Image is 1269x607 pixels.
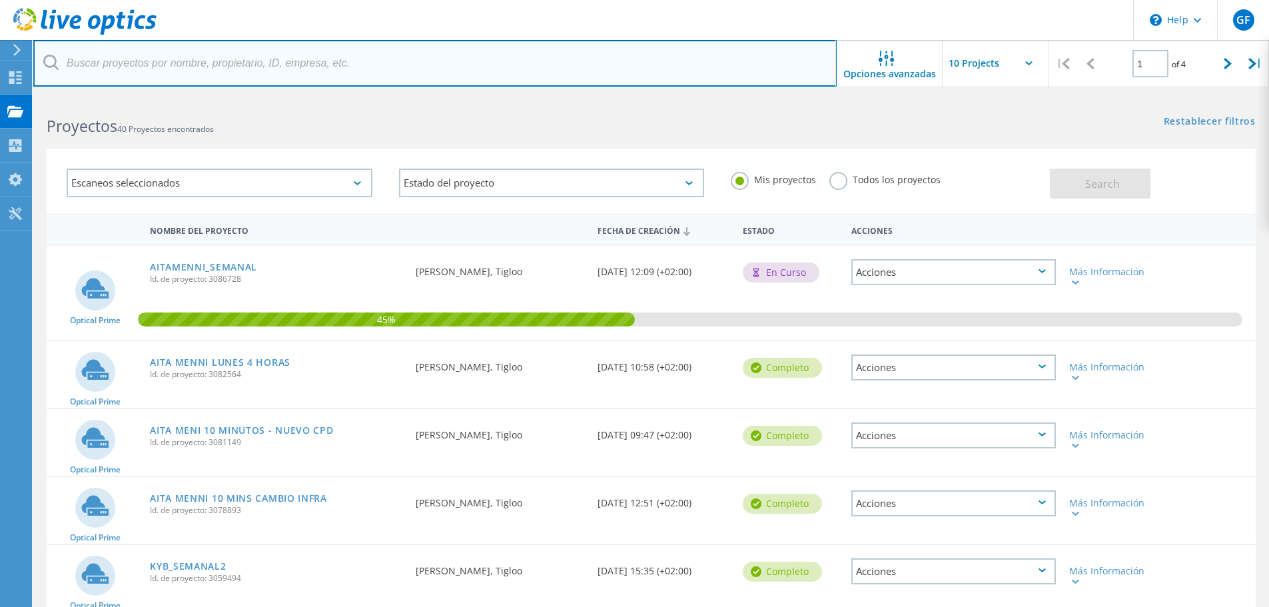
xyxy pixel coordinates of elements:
div: Más Información [1069,566,1152,585]
button: Search [1050,169,1150,199]
a: Live Optics Dashboard [13,28,157,37]
a: Restablecer filtros [1164,117,1256,128]
div: [DATE] 12:09 (+02:00) [591,246,736,290]
span: of 4 [1172,59,1186,70]
span: GF [1236,15,1250,25]
a: AITAMENNI_SEMANAL [150,263,257,272]
div: Más Información [1069,430,1152,449]
div: | [1242,40,1269,87]
span: Id. de proyecto: 3086728 [150,275,402,283]
div: Estado del proyecto [399,169,705,197]
div: Fecha de creación [591,217,736,243]
div: [DATE] 10:58 (+02:00) [591,341,736,385]
div: Acciones [845,217,1062,242]
div: completo [743,358,822,378]
span: 45% [138,312,635,324]
span: Id. de proyecto: 3082564 [150,370,402,378]
div: | [1049,40,1076,87]
span: Optical Prime [70,316,121,324]
div: Más Información [1069,498,1152,517]
label: Mis proyectos [731,172,816,185]
div: Acciones [851,422,1056,448]
svg: \n [1150,14,1162,26]
div: Más Información [1069,362,1152,381]
div: [PERSON_NAME], Tigloo [409,477,590,521]
span: Opciones avanzadas [843,69,936,79]
span: Optical Prime [70,466,121,474]
div: Acciones [851,490,1056,516]
a: AITA MENNI LUNES 4 HORAS [150,358,290,367]
div: Estado [736,217,845,242]
div: [DATE] 09:47 (+02:00) [591,409,736,453]
span: Id. de proyecto: 3059494 [150,574,402,582]
div: [DATE] 15:35 (+02:00) [591,545,736,589]
span: 40 Proyectos encontrados [117,123,214,135]
div: Nombre del proyecto [143,217,409,242]
b: Proyectos [47,115,117,137]
div: [PERSON_NAME], Tigloo [409,341,590,385]
div: Más Información [1069,267,1152,286]
div: Acciones [851,354,1056,380]
span: Search [1085,177,1120,191]
div: completo [743,494,822,514]
div: completo [743,426,822,446]
span: Optical Prime [70,534,121,542]
div: [PERSON_NAME], Tigloo [409,409,590,453]
a: KYB_SEMANAL2 [150,562,226,571]
div: [PERSON_NAME], Tigloo [409,246,590,290]
a: AITA MENI 10 MINUTOS - NUEVO CPD [150,426,333,435]
a: AITA MENNI 10 MINS CAMBIO INFRA [150,494,327,503]
div: [PERSON_NAME], Tigloo [409,545,590,589]
div: completo [743,562,822,582]
input: Buscar proyectos por nombre, propietario, ID, empresa, etc. [33,40,837,87]
label: Todos los proyectos [829,172,941,185]
span: Id. de proyecto: 3081149 [150,438,402,446]
span: Id. de proyecto: 3078893 [150,506,402,514]
div: Acciones [851,259,1056,285]
div: Escaneos seleccionados [67,169,372,197]
div: [DATE] 12:51 (+02:00) [591,477,736,521]
span: Optical Prime [70,398,121,406]
div: En curso [743,263,819,283]
div: Acciones [851,558,1056,584]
